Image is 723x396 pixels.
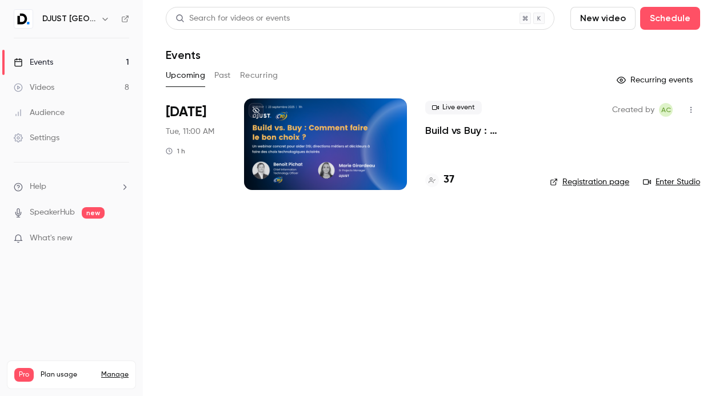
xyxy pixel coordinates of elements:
[14,368,34,382] span: Pro
[214,66,231,85] button: Past
[659,103,673,117] span: Aubéry Chauvin
[643,176,700,188] a: Enter Studio
[14,107,65,118] div: Audience
[612,71,700,89] button: Recurring events
[175,13,290,25] div: Search for videos or events
[42,13,96,25] h6: DJUST [GEOGRAPHIC_DATA]
[115,233,129,244] iframe: Noticeable Trigger
[14,10,33,28] img: DJUST France
[30,207,75,219] a: SpeakerHub
[14,82,54,93] div: Videos
[14,181,129,193] li: help-dropdown-opener
[82,207,105,219] span: new
[166,103,206,121] span: [DATE]
[166,66,205,85] button: Upcoming
[14,57,53,68] div: Events
[570,7,636,30] button: New video
[425,124,532,137] a: Build vs Buy : comment faire le bon choix ?
[101,370,129,379] a: Manage
[425,101,482,114] span: Live event
[640,7,700,30] button: Schedule
[30,232,73,244] span: What's new
[166,146,185,156] div: 1 h
[444,172,454,188] h4: 37
[166,126,214,137] span: Tue, 11:00 AM
[661,103,671,117] span: AC
[240,66,278,85] button: Recurring
[41,370,94,379] span: Plan usage
[166,98,226,190] div: Sep 23 Tue, 11:00 AM (Europe/Paris)
[14,132,59,144] div: Settings
[612,103,654,117] span: Created by
[425,172,454,188] a: 37
[30,181,46,193] span: Help
[550,176,629,188] a: Registration page
[166,48,201,62] h1: Events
